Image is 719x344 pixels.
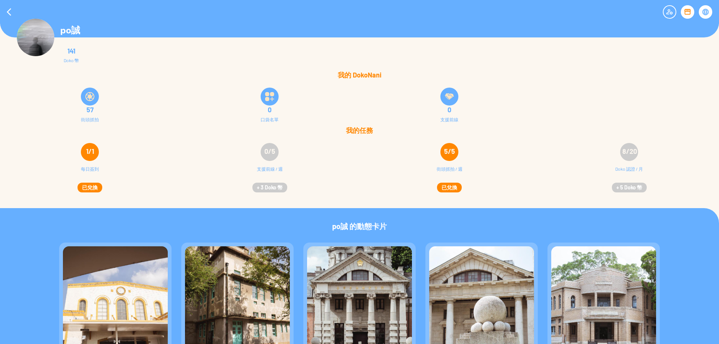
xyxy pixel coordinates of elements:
[444,147,455,155] span: 5/5
[437,183,462,192] button: 已兌換
[440,117,458,122] div: 支援前線
[252,183,287,192] button: + 3 Doko 幣
[17,19,54,56] img: Visruth.jpg not found
[184,106,355,113] div: 0
[364,106,535,113] div: 0
[78,183,102,192] button: 已兌換
[261,117,279,122] div: 口袋名單
[264,147,275,155] span: 0/5
[257,165,283,180] div: 支援前線 / 週
[622,147,637,155] span: 8/20
[64,47,79,55] div: 141
[437,165,462,180] div: 街頭抓拍 / 週
[85,92,94,101] img: snapShot.svg
[64,58,79,63] div: Doko 幣
[60,24,80,37] p: po誠
[265,92,274,101] img: bucketListIcon.svg
[81,165,99,180] div: 每日簽到
[615,165,643,180] div: Doko 認證 / 月
[445,92,454,101] img: frontLineSupply.svg
[81,117,99,122] div: 街頭抓拍
[86,147,94,155] span: 1/1
[4,106,175,113] div: 57
[612,183,647,192] button: + 5 Doko 幣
